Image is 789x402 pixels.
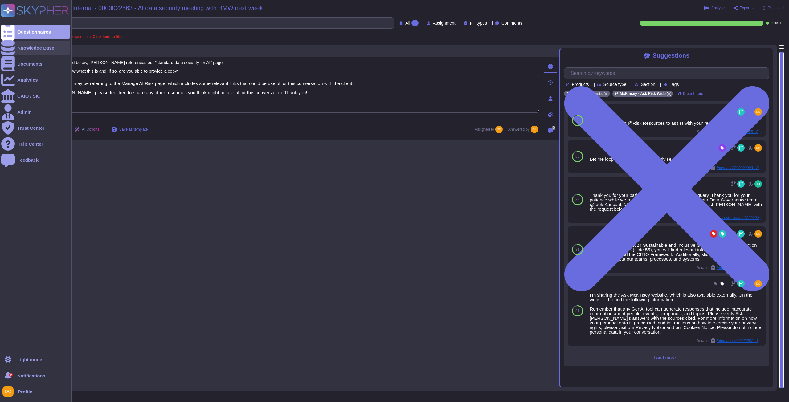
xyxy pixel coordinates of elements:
span: Internal - 0000022563 - AI data security meeting with BMW next week [72,5,263,11]
div: Questionnaires [17,30,51,34]
span: Options [768,6,780,10]
span: Assigned to [475,126,506,133]
div: Help Center [17,142,43,146]
div: Knowledge Base [17,46,54,50]
img: user [754,180,762,188]
div: I’m sharing the Ask McKinsey website, which is also available externally. On the website, I found... [590,293,763,334]
span: 81 [575,248,579,251]
span: Fill types [470,21,487,25]
div: Documents [17,62,43,66]
img: user [495,126,503,133]
div: Light mode [17,357,42,362]
div: CAIQ / SIG [17,94,41,98]
b: Click here to filter [92,35,124,39]
a: Knowledge Base [1,41,70,55]
button: Analytics [704,6,726,10]
a: Questionnaires [1,25,70,39]
img: user [754,144,762,152]
div: Trust Center [17,126,44,130]
span: Assignment [433,21,456,25]
img: user [754,108,762,116]
img: user [2,386,14,397]
input: Search by keywords [567,68,769,79]
span: Notifications [17,373,45,378]
div: Feedback [17,158,39,162]
button: Save as template [107,123,153,136]
a: Help Center [1,137,70,151]
button: user [1,385,18,398]
span: 83 [575,155,579,158]
a: CAIQ / SIG [1,89,70,103]
input: Search by keywords [24,18,394,28]
span: 82 [575,198,579,201]
span: Export [740,6,750,10]
span: Load more... [564,355,769,360]
span: All [405,21,410,25]
span: 1 / 1 [780,22,784,25]
span: Internal / 0000020367 - Terms and conditions for Ask McKinsey AI bot [717,339,763,343]
span: Answered by [508,128,529,131]
span: 81 [575,309,579,313]
img: user [754,230,762,238]
span: Done: [770,22,779,25]
div: Admin [17,110,32,114]
a: Documents [1,57,70,71]
span: Analytics [711,6,726,10]
span: 84 [575,119,579,122]
div: Analytics [17,78,38,82]
span: Profile [18,389,32,394]
div: 9+ [9,373,13,377]
span: A question is assigned to you or your team. [21,35,124,39]
span: AI Options [82,128,99,131]
img: user [754,280,762,287]
span: Comments [501,21,522,25]
a: Analytics [1,73,70,87]
a: Feedback [1,153,70,167]
textarea: The partner may be referring to the Manage AI Risk page, which includes some relevant links that ... [43,76,539,113]
span: Save as template [119,128,148,131]
a: Trust Center [1,121,70,135]
span: Source: [697,338,763,343]
img: user [531,126,538,133]
a: Admin [1,105,70,119]
span: 0 [552,126,556,130]
div: 1 [411,20,419,26]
